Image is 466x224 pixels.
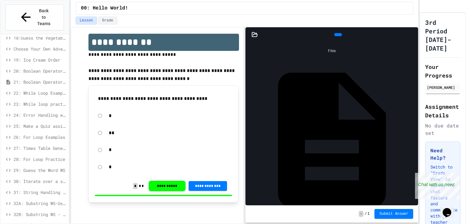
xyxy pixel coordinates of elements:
button: Back to Teams [6,4,64,30]
span: 32A: Substring WS-Username [14,200,66,207]
span: Choose Your Own Adventure [14,46,66,52]
span: 1 [367,211,370,216]
span: 27: Times Table Generator Assignment [14,145,66,151]
span: 21: Boolean Operators MC Questions [14,79,66,85]
span: 23: While loop practice WS [14,101,66,107]
h3: Need Help? [430,147,455,161]
span: 26: For Loop Examples [14,134,66,140]
span: Back to Teams [37,8,51,27]
div: [PERSON_NAME] [427,85,459,90]
div: Files [249,45,415,57]
iframe: chat widget [440,199,460,218]
button: Lesson [76,17,97,25]
span: 30: Iterate over a string WS [14,178,66,184]
span: 22: While Loop Examples [14,90,66,96]
span: 18:Guess the Vegetable [14,35,66,41]
span: Submit Answer [379,211,408,216]
span: 32B: Substring WS - Year Group Checker [14,211,66,218]
button: Grade [98,17,117,25]
h2: Assignment Details [425,102,460,120]
span: - [359,211,363,217]
span: 25: Make a Quiz assignment [14,123,66,129]
iframe: chat widget [415,173,460,199]
h1: 3rd Period [DATE]-[DATE] [425,18,460,52]
h2: Your Progress [425,63,460,80]
span: 29: Guess the Word WS [14,167,66,173]
span: 31: String Handling Examples [14,189,66,196]
button: Submit Answer [374,209,413,219]
span: 28: For Loop Practice [14,156,66,162]
span: 24: Error Handling with While loops [14,112,66,118]
span: 20: Boolean Operators Practice Problems [14,68,66,74]
span: 19: Ice Cream Order [14,57,66,63]
span: 00: Hello World! [81,5,128,12]
div: No due date set [425,122,460,137]
span: / [365,211,367,216]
